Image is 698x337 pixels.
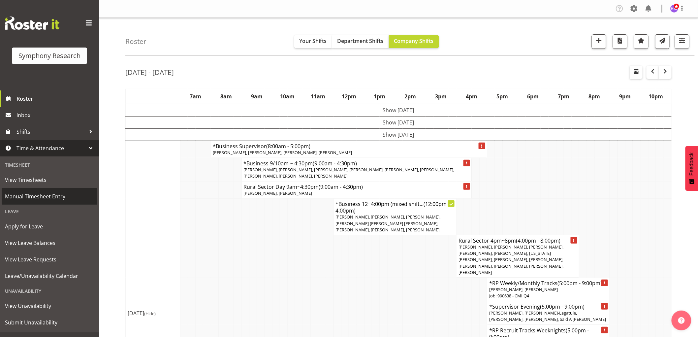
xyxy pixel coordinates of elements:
a: Manual Timesheet Entry [2,188,97,205]
span: Company Shifts [394,37,434,45]
button: Feedback - Show survey [685,146,698,191]
th: 5pm [487,89,518,104]
div: Leave [2,205,97,218]
th: 3pm [426,89,457,104]
button: Highlight an important date within the roster. [634,34,649,49]
span: (Hide) [144,311,156,317]
h4: *Business 12~4:00pm (mixed shift... [336,201,454,214]
img: hitesh-makan1261.jpg [670,5,678,13]
span: [PERSON_NAME], [PERSON_NAME], [PERSON_NAME], [PERSON_NAME], [PERSON_NAME], [PERSON_NAME], [PERSON... [244,167,455,179]
th: 8pm [579,89,610,104]
th: 8am [211,89,241,104]
h4: *Business Supervisor [213,143,485,150]
th: 10am [272,89,303,104]
span: Time & Attendance [16,143,86,153]
a: View Leave Balances [2,235,97,251]
span: [PERSON_NAME], [PERSON_NAME], [PERSON_NAME], [PERSON_NAME], [PERSON_NAME], [US_STATE][PERSON_NAME... [459,244,563,275]
span: Department Shifts [337,37,384,45]
span: [PERSON_NAME], [PERSON_NAME], [PERSON_NAME], [PERSON_NAME] [213,150,352,155]
button: Company Shifts [389,35,439,48]
span: [PERSON_NAME], [PERSON_NAME] [244,190,312,196]
span: Inbox [16,110,96,120]
a: View Timesheets [2,172,97,188]
h4: Roster [125,38,146,45]
td: Show [DATE] [126,104,672,117]
span: [PERSON_NAME], [PERSON_NAME] [489,286,558,292]
span: View Leave Requests [5,254,94,264]
span: (5:00pm - 9:00pm) [557,280,602,287]
span: View Unavailability [5,301,94,311]
span: Submit Unavailability [5,318,94,327]
img: Rosterit website logo [5,17,59,30]
th: 2pm [395,89,426,104]
button: Filter Shifts [675,34,689,49]
span: Apply for Leave [5,221,94,231]
h2: [DATE] - [DATE] [125,68,174,77]
th: 9am [241,89,272,104]
td: Show [DATE] [126,128,672,141]
a: Leave/Unavailability Calendar [2,268,97,284]
span: Roster [16,94,96,104]
span: Feedback [689,152,695,176]
th: 4pm [457,89,487,104]
button: Add a new shift [592,34,606,49]
div: Symphony Research [18,51,80,61]
span: (12:00pm - 4:00pm) [336,200,450,214]
button: Select a specific date within the roster. [630,66,643,79]
a: View Leave Requests [2,251,97,268]
th: 7pm [549,89,579,104]
span: (4:00pm - 8:00pm) [516,237,560,244]
span: (9:00am - 4:30pm) [313,160,357,167]
th: 12pm [333,89,364,104]
button: Your Shifts [294,35,332,48]
img: help-xxl-2.png [678,317,685,324]
span: (9:00am - 4:30pm) [319,183,363,190]
span: [PERSON_NAME], [PERSON_NAME]-Lagatule, [PERSON_NAME], [PERSON_NAME], Said A [PERSON_NAME] [489,310,606,322]
span: Leave/Unavailability Calendar [5,271,94,281]
h4: Rural Sector 4pm~8pm [459,237,577,244]
span: (8:00am - 5:00pm) [267,143,311,150]
td: Show [DATE] [126,116,672,128]
h4: *Supervisor Evening [489,303,608,310]
h4: *Business 9/10am ~ 4:30pm [244,160,470,167]
span: (5:00pm - 9:00pm) [540,303,585,310]
span: Shifts [16,127,86,137]
a: Submit Unavailability [2,314,97,331]
th: 10pm [641,89,672,104]
th: 1pm [364,89,395,104]
p: Job: 990638 - CMI Q4 [489,293,608,299]
span: [PERSON_NAME], [PERSON_NAME], [PERSON_NAME], [PERSON_NAME] [PERSON_NAME] [PERSON_NAME], [PERSON_N... [336,214,441,232]
div: Unavailability [2,284,97,298]
h4: Rural Sector Day 9am~4:30pm [244,184,470,190]
span: Your Shifts [300,37,327,45]
h4: *RP Weekly/Monthly Tracks [489,280,608,286]
th: 6pm [518,89,549,104]
button: Department Shifts [332,35,389,48]
span: Manual Timesheet Entry [5,191,94,201]
span: View Leave Balances [5,238,94,248]
button: Send a list of all shifts for the selected filtered period to all rostered employees. [655,34,670,49]
a: View Unavailability [2,298,97,314]
button: Download a PDF of the roster according to the set date range. [613,34,627,49]
a: Apply for Leave [2,218,97,235]
th: 9pm [610,89,641,104]
th: 11am [303,89,333,104]
div: Timesheet [2,158,97,172]
th: 7am [180,89,211,104]
span: View Timesheets [5,175,94,185]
